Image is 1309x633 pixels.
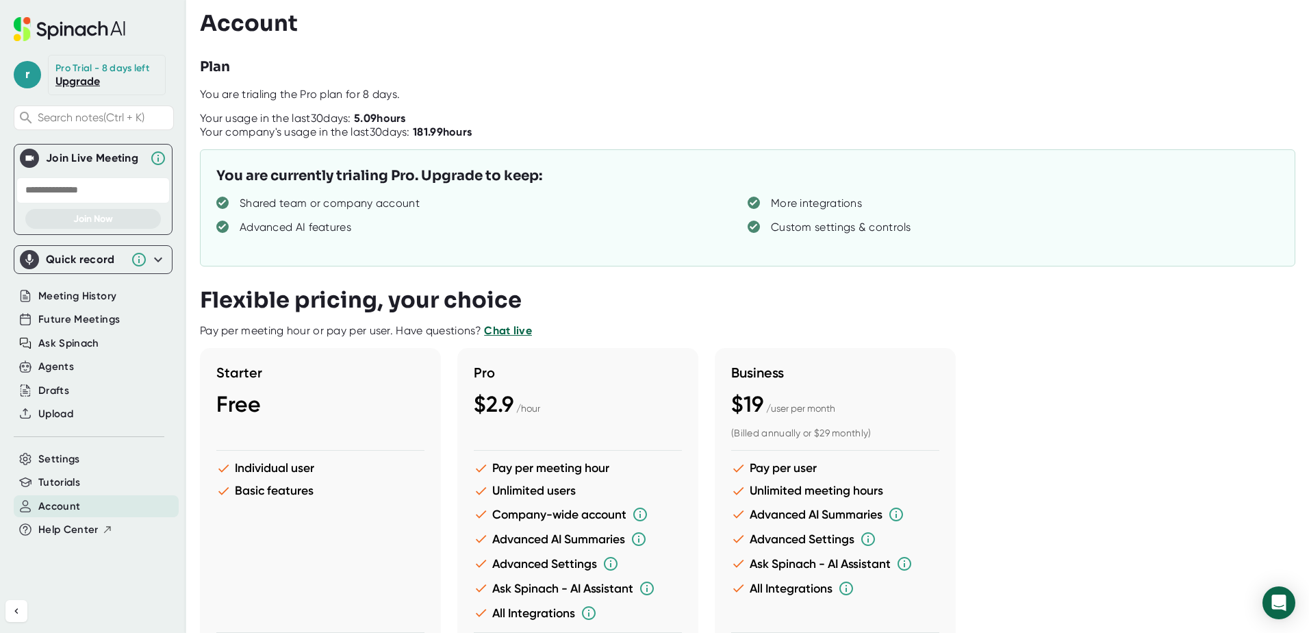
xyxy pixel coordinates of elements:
[474,580,682,597] li: Ask Spinach - AI Assistant
[38,522,113,538] button: Help Center
[216,461,424,475] li: Individual user
[73,213,113,225] span: Join Now
[771,221,911,234] div: Custom settings & controls
[200,88,1309,101] div: You are trialing the Pro plan for 8 days.
[14,61,41,88] span: r
[474,506,682,523] li: Company-wide account
[46,253,124,266] div: Quick record
[474,531,682,547] li: Advanced AI Summaries
[731,580,939,597] li: All Integrations
[38,522,99,538] span: Help Center
[38,336,99,351] button: Ask Spinach
[731,556,939,572] li: Ask Spinach - AI Assistant
[474,364,682,381] h3: Pro
[240,221,351,234] div: Advanced AI features
[516,403,540,414] span: / hour
[38,475,80,491] button: Tutorials
[216,166,542,186] h3: You are currently trialing Pro. Upgrade to keep:
[46,151,143,165] div: Join Live Meeting
[731,461,939,475] li: Pay per user
[55,75,100,88] a: Upgrade
[23,151,36,165] img: Join Live Meeting
[200,324,532,338] div: Pay per meeting hour or pay per user. Have questions?
[25,209,161,229] button: Join Now
[55,62,149,75] div: Pro Trial - 8 days left
[216,364,424,381] h3: Starter
[216,484,424,498] li: Basic features
[38,499,80,514] button: Account
[731,391,763,417] span: $19
[38,359,74,375] button: Agents
[771,197,862,210] div: More integrations
[200,57,230,77] h3: Plan
[354,112,406,125] b: 5.09 hours
[38,383,69,399] button: Drafts
[200,10,298,36] h3: Account
[5,600,27,622] button: Collapse sidebar
[200,287,522,313] h3: Flexible pricing, your choice
[1262,586,1295,619] div: Open Intercom Messenger
[413,125,472,138] b: 181.99 hours
[200,125,472,139] div: Your company's usage in the last 30 days:
[38,451,80,467] button: Settings
[38,312,120,327] button: Future Meetings
[484,324,532,337] a: Chat live
[38,406,73,422] button: Upload
[20,246,166,273] div: Quick record
[240,197,420,210] div: Shared team or company account
[731,484,939,498] li: Unlimited meeting hours
[474,391,513,417] span: $2.9
[731,364,939,381] h3: Business
[731,531,939,547] li: Advanced Settings
[474,484,682,498] li: Unlimited users
[38,288,116,304] button: Meeting History
[38,111,170,124] span: Search notes (Ctrl + K)
[731,427,939,440] div: (Billed annually or $29 monthly)
[731,506,939,523] li: Advanced AI Summaries
[766,403,835,414] span: / user per month
[474,605,682,621] li: All Integrations
[474,556,682,572] li: Advanced Settings
[474,461,682,475] li: Pay per meeting hour
[20,145,166,172] div: Join Live MeetingJoin Live Meeting
[200,112,406,125] div: Your usage in the last 30 days:
[216,391,261,417] span: Free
